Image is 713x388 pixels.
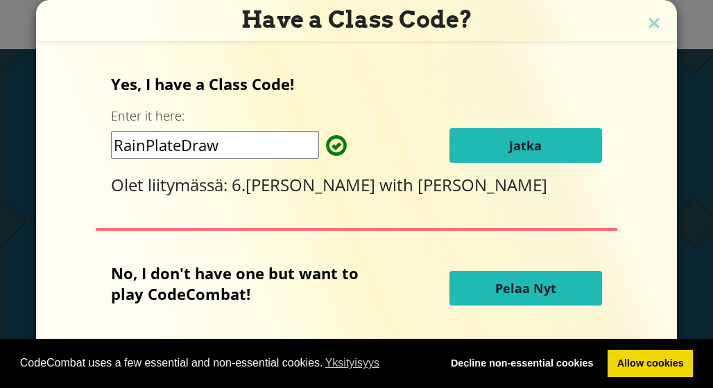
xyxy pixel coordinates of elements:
button: Jatka [449,128,602,163]
label: Enter it here: [111,107,184,125]
a: allow cookies [608,350,693,378]
span: [PERSON_NAME] [418,173,547,196]
span: Pelaa Nyt [495,280,556,297]
p: Yes, I have a Class Code! [111,73,601,94]
span: Have a Class Code? [241,6,472,33]
a: learn more about cookies [323,353,382,373]
img: close icon [645,14,663,35]
span: with [379,173,418,196]
a: deny cookies [441,350,603,378]
span: Olet liitymässä: [111,173,232,196]
span: CodeCombat uses a few essential and non-essential cookies. [20,353,431,373]
button: Pelaa Nyt [449,271,602,306]
span: Jatka [509,137,542,154]
span: 6.[PERSON_NAME] [232,173,379,196]
p: No, I don't have one but want to play CodeCombat! [111,263,379,304]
